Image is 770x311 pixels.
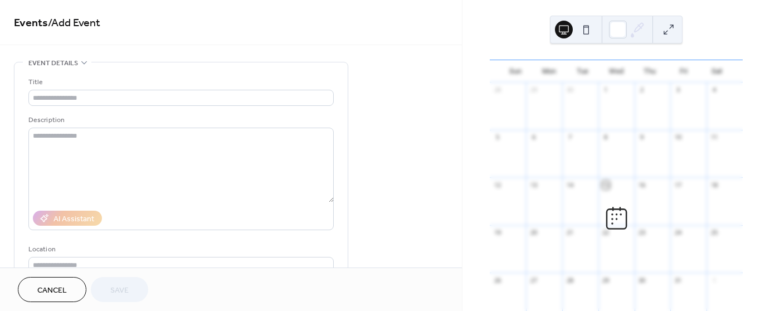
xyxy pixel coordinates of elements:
div: 10 [674,133,682,142]
div: Location [28,244,332,255]
div: Description [28,114,332,126]
div: Fri [666,60,700,82]
div: 11 [710,133,718,142]
div: 9 [638,133,646,142]
a: Events [14,12,48,34]
div: 7 [566,133,574,142]
div: 8 [602,133,610,142]
div: 16 [638,181,646,189]
div: 3 [674,86,682,94]
div: 28 [566,276,574,284]
div: 1 [710,276,718,284]
div: 13 [529,181,538,189]
span: Event details [28,57,78,69]
div: Wed [600,60,633,82]
div: 30 [566,86,574,94]
div: 14 [566,181,574,189]
div: 17 [674,181,682,189]
div: 2 [638,86,646,94]
div: Mon [532,60,566,82]
div: 20 [529,229,538,237]
button: Cancel [18,277,86,302]
div: 18 [710,181,718,189]
div: Sun [499,60,532,82]
div: Sat [700,60,734,82]
div: Tue [566,60,600,82]
div: 15 [602,181,610,189]
div: 12 [493,181,501,189]
div: 24 [674,229,682,237]
div: 30 [638,276,646,284]
div: 5 [493,133,501,142]
div: 28 [493,86,501,94]
div: Title [28,76,332,88]
span: Cancel [37,285,67,297]
div: 4 [710,86,718,94]
div: 23 [638,229,646,237]
div: 27 [529,276,538,284]
div: 19 [493,229,501,237]
div: 22 [602,229,610,237]
div: 29 [529,86,538,94]
div: 26 [493,276,501,284]
div: 29 [602,276,610,284]
div: Thu [633,60,666,82]
div: 31 [674,276,682,284]
div: 25 [710,229,718,237]
div: 1 [602,86,610,94]
div: 21 [566,229,574,237]
div: 6 [529,133,538,142]
span: / Add Event [48,12,100,34]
